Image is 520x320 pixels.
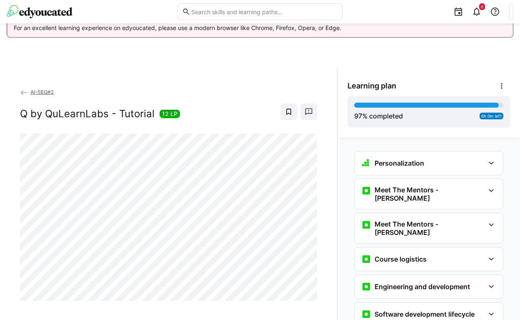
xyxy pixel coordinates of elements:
[375,255,427,263] h3: Course logistics
[14,24,506,32] p: For an excellent learning experience on edyoucated, please use a modern browser like Chrome, Fire...
[354,112,362,120] span: 97
[20,108,155,120] h2: Q by QuLearnLabs - Tutorial
[354,111,403,121] div: % completed
[481,113,502,118] span: 6h 0m left
[30,89,54,95] span: AI-SEQ#2
[481,4,483,9] span: 6
[375,282,470,291] h3: Engineering and development
[375,220,485,237] h3: Meet The Mentors - [PERSON_NAME]
[375,310,475,318] h3: Software development lifecycle
[20,89,54,95] a: AI-SEQ#2
[347,81,396,91] span: Learning plan
[162,110,177,118] span: 12 LP
[375,159,424,167] h3: Personalization
[190,8,338,15] input: Search skills and learning paths…
[375,186,485,202] h3: Meet The Mentors - [PERSON_NAME]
